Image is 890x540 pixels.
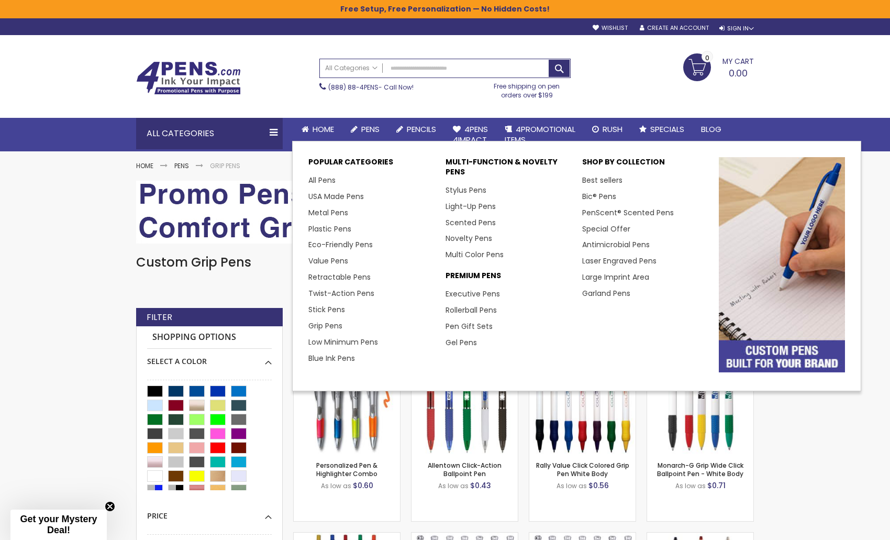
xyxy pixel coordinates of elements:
span: Blog [701,124,721,135]
a: Grip Pens [308,321,342,331]
span: Rush [603,124,622,135]
a: Multi Color Pens [446,249,504,260]
p: Popular Categories [308,157,435,172]
span: As low as [675,481,706,490]
a: Gel Pens [446,337,477,348]
a: Low Minimum Pens [308,337,378,347]
p: Shop By Collection [582,157,708,172]
span: 4Pens 4impact [453,124,488,145]
a: Retractable Pens [308,272,371,282]
a: Light-Up Pens [446,201,496,212]
span: Pens [361,124,380,135]
span: All Categories [325,64,377,72]
a: Metal Pens [308,207,348,218]
a: Pencils [388,118,444,141]
a: Best sellers [582,175,622,185]
a: (888) 88-4PENS [328,83,379,92]
div: Price [147,503,272,521]
img: Rally Value Click Colored Grip Pen White Body [529,347,636,454]
a: Pens [174,161,189,170]
img: Personalized Pen & Highlighter Combo [294,347,400,454]
img: Monarch-G Grip Wide Click Ballpoint Pen - White Body [647,347,753,454]
a: Monarch-G Grip Wide Click Ballpoint Pen - White Body [657,461,743,478]
a: Scented Pens [446,217,496,228]
a: Blue Ink Pens [308,353,355,363]
a: Bic® Pens [582,191,616,202]
span: Pencils [407,124,436,135]
a: Home [293,118,342,141]
a: Allentown Click-Action Ballpoint Pen [428,461,502,478]
a: Pens [342,118,388,141]
a: 0.00 0 [683,53,754,80]
a: Rally Value Click Colored Grip Pen White Body [536,461,629,478]
span: As low as [321,481,351,490]
span: As low as [438,481,469,490]
span: $0.71 [707,480,726,491]
a: Specials [631,118,693,141]
span: 0 [705,53,709,63]
span: $0.56 [588,480,609,491]
a: 4Pens4impact [444,118,496,152]
a: Rollerball Pens [446,305,497,315]
span: 4PROMOTIONAL ITEMS [505,124,575,145]
a: Executive Pens [446,289,500,299]
h1: Custom Grip Pens [136,254,754,271]
a: Plastic Pens [308,224,351,234]
a: Stick Pens [308,304,345,315]
span: $0.43 [470,480,491,491]
a: Blog [693,118,730,141]
a: Laser Engraved Pens [582,256,657,266]
a: All Categories [320,59,383,76]
p: Multi-Function & Novelty Pens [446,157,572,182]
div: Free shipping on pen orders over $199 [483,78,571,99]
img: custom-pens [719,157,845,372]
a: Novelty Pens [446,233,492,244]
img: Allentown Click-Action Ballpoint Pen [411,347,518,454]
a: Twist-Action Pens [308,288,374,299]
a: Wishlist [593,24,628,32]
span: Specials [650,124,684,135]
a: Create an Account [640,24,709,32]
strong: Grip Pens [210,161,240,170]
div: All Categories [136,118,283,149]
a: Large Imprint Area [582,272,649,282]
a: Pen Gift Sets [446,321,493,332]
a: Rush [584,118,631,141]
a: Personalized Pen & Highlighter Combo [316,461,377,478]
a: Eco-Friendly Pens [308,239,373,250]
strong: Filter [147,312,172,323]
img: Grip Pens [136,181,754,244]
p: Premium Pens [446,271,572,286]
a: All Pens [308,175,336,185]
div: Select A Color [147,349,272,367]
span: 0.00 [729,67,748,80]
span: Get your Mystery Deal! [20,514,97,535]
button: Close teaser [105,501,115,512]
div: Sign In [719,25,754,32]
a: Home [136,161,153,170]
a: Special Offer [582,224,630,234]
a: Antimicrobial Pens [582,239,650,250]
span: $0.60 [353,480,373,491]
div: Get your Mystery Deal!Close teaser [10,510,107,540]
a: PenScent® Scented Pens [582,207,674,218]
a: Value Pens [308,256,348,266]
a: USA Made Pens [308,191,364,202]
span: As low as [557,481,587,490]
a: Stylus Pens [446,185,486,195]
a: 4PROMOTIONALITEMS [496,118,584,152]
a: Garland Pens [582,288,630,299]
img: 4Pens Custom Pens and Promotional Products [136,61,241,95]
span: Home [313,124,334,135]
span: - Call Now! [328,83,414,92]
strong: Shopping Options [147,326,272,349]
